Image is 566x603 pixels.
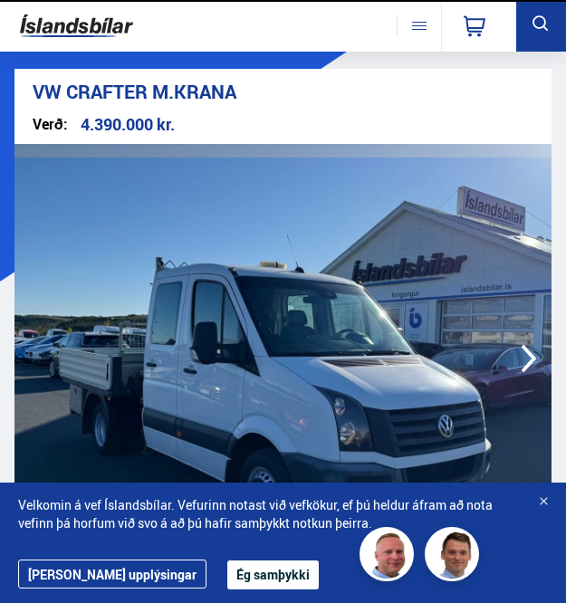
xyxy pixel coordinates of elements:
[227,560,319,589] button: Ég samþykki
[20,6,133,45] img: G0Ugv5HjCgRt.svg
[33,79,62,104] span: VW
[362,530,417,584] img: siFngHWaQ9KaOqBr.png
[33,117,68,132] div: Verð:
[18,560,206,589] a: [PERSON_NAME] upplýsingar
[66,79,236,104] span: Crafter M.KRANA
[14,144,552,573] img: 3636561.jpeg
[18,496,521,532] span: Velkomin á vef Íslandsbílar. Vefurinn notast við vefkökur, ef þú heldur áfram að nota vefinn þá h...
[81,116,175,133] div: 4.390.000 kr.
[427,530,482,584] img: FbJEzSuNWCJXmdc-.webp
